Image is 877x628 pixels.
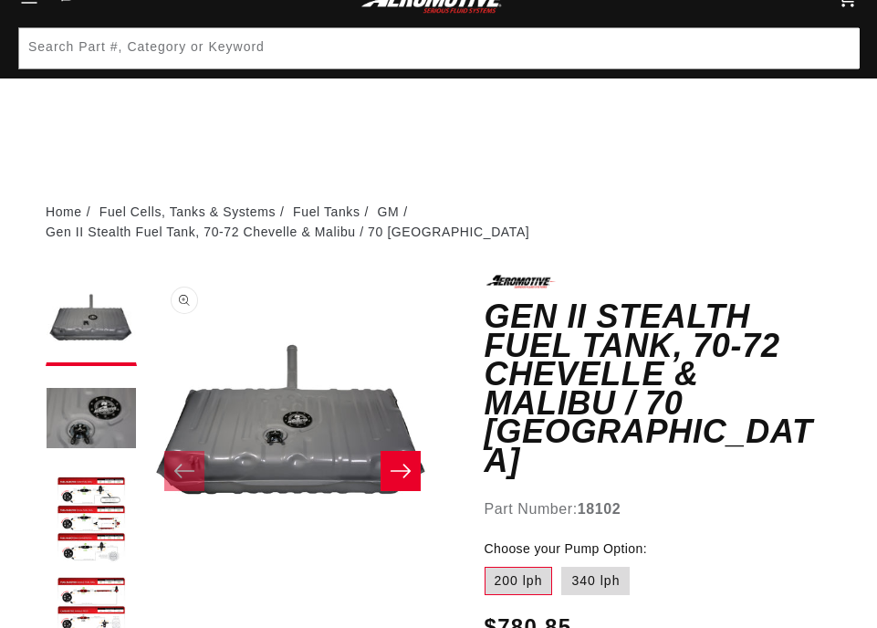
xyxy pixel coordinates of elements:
[378,202,400,222] a: GM
[818,28,858,68] button: Search Part #, Category or Keyword
[46,202,82,222] a: Home
[46,222,529,242] li: Gen II Stealth Fuel Tank, 70-72 Chevelle & Malibu / 70 [GEOGRAPHIC_DATA]
[46,275,137,366] button: Load image 1 in gallery view
[485,567,553,596] label: 200 lph
[99,202,289,222] li: Fuel Cells, Tanks & Systems
[485,302,832,475] h1: Gen II Stealth Fuel Tank, 70-72 Chevelle & Malibu / 70 [GEOGRAPHIC_DATA]
[293,202,360,222] a: Fuel Tanks
[46,375,137,466] button: Load image 2 in gallery view
[578,501,621,517] strong: 18102
[561,567,630,596] label: 340 lph
[46,202,831,243] nav: breadcrumbs
[46,476,137,567] button: Load image 3 in gallery view
[381,451,421,491] button: Slide right
[164,451,204,491] button: Slide left
[485,539,649,559] legend: Choose your Pump Option:
[19,28,860,68] input: Search Part #, Category or Keyword
[485,497,832,521] div: Part Number:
